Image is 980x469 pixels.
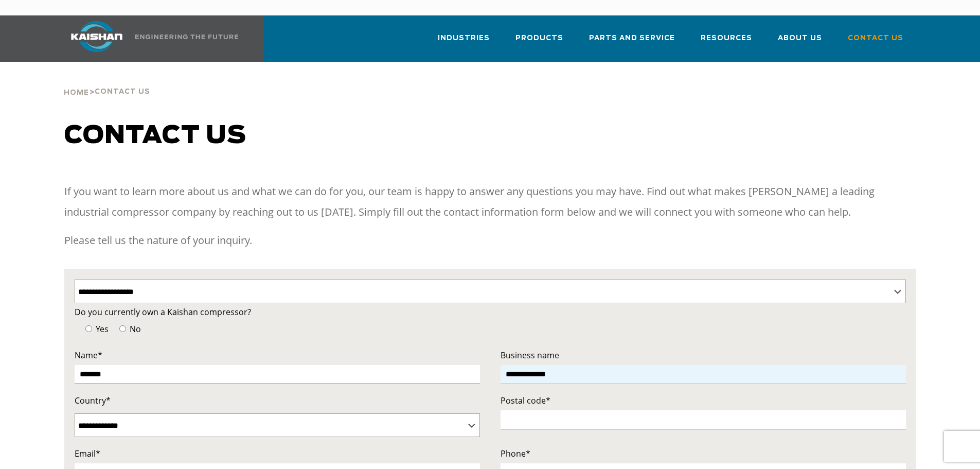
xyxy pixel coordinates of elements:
a: Home [64,88,89,97]
label: Email* [75,446,480,461]
span: Contact Us [95,89,150,95]
span: Products [515,32,563,44]
input: No [119,325,126,332]
a: Products [515,25,563,60]
span: Industries [438,32,490,44]
div: > [64,62,150,101]
a: About Us [778,25,822,60]
label: Phone* [501,446,906,461]
label: Business name [501,348,906,362]
a: Resources [701,25,752,60]
a: Industries [438,25,490,60]
p: Please tell us the nature of your inquiry. [64,230,916,251]
input: Yes [85,325,92,332]
label: Name* [75,348,480,362]
span: Parts and Service [589,32,675,44]
span: Resources [701,32,752,44]
span: Home [64,90,89,96]
a: Contact Us [848,25,903,60]
a: Parts and Service [589,25,675,60]
span: No [128,323,141,335]
span: Yes [94,323,109,335]
span: About Us [778,32,822,44]
img: kaishan logo [58,21,135,52]
span: Contact us [64,124,246,148]
label: Postal code* [501,393,906,408]
img: Engineering the future [135,34,238,39]
span: Contact Us [848,32,903,44]
p: If you want to learn more about us and what we can do for you, our team is happy to answer any qu... [64,181,916,222]
label: Country* [75,393,480,408]
a: Kaishan USA [58,15,240,62]
label: Do you currently own a Kaishan compressor? [75,305,906,319]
